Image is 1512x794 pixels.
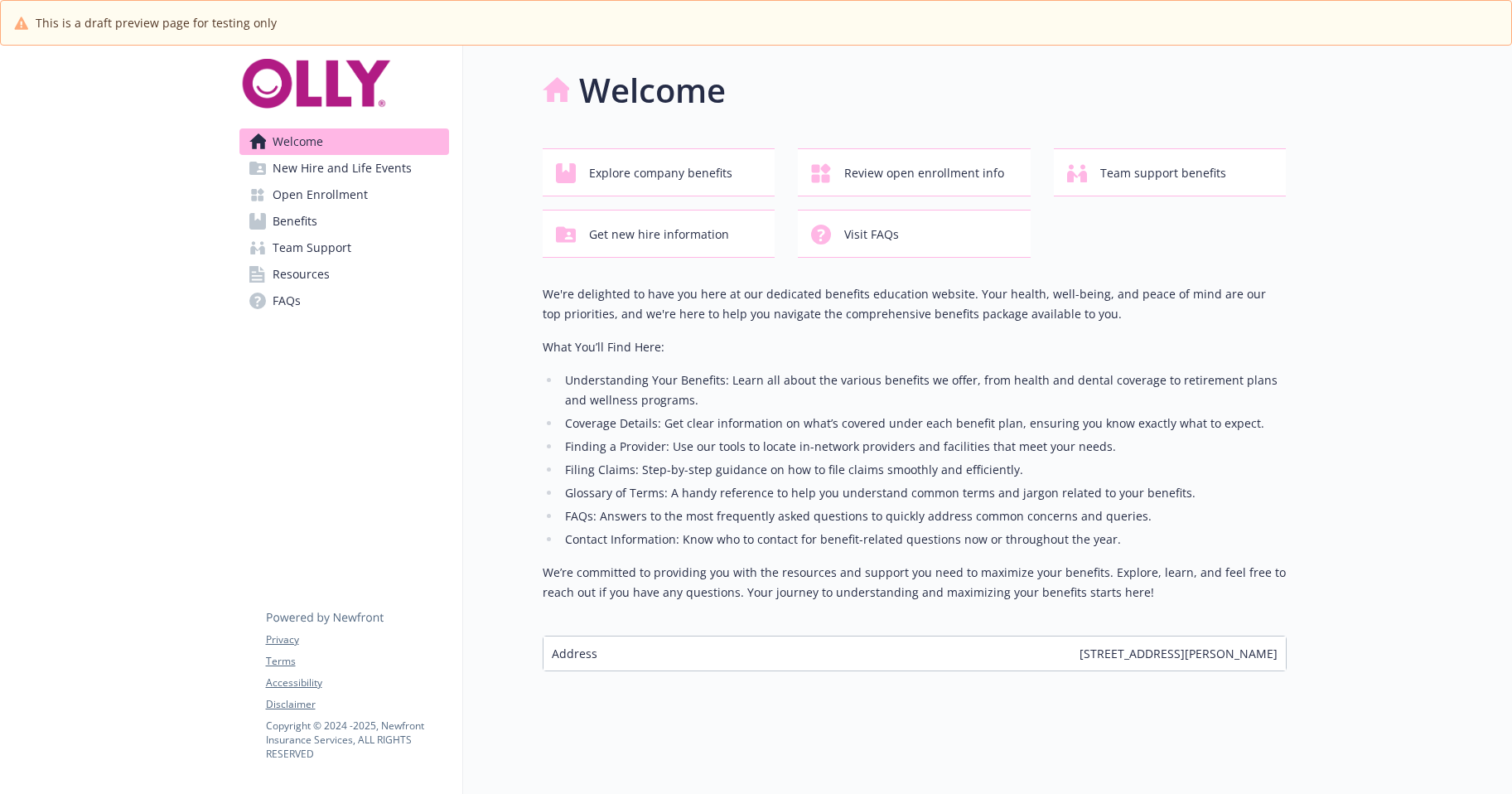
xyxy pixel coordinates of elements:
span: Welcome [273,128,323,155]
a: Welcome [239,128,449,155]
p: We're delighted to have you here at our dedicated benefits education website. Your health, well-b... [543,284,1287,324]
a: Privacy [266,632,448,647]
p: What You’ll Find Here: [543,337,1287,357]
span: Address [552,645,597,662]
a: Benefits [239,208,449,235]
a: New Hire and Life Events [239,155,449,182]
span: FAQs [273,288,301,314]
a: Team Support [239,235,449,261]
span: Resources [273,261,330,288]
a: Accessibility [266,675,448,690]
span: Explore company benefits [589,157,732,189]
li: Contact Information: Know who to contact for benefit-related questions now or throughout the year. [561,530,1287,550]
a: Open Enrollment [239,182,449,208]
p: We’re committed to providing you with the resources and support you need to maximize your benefit... [543,563,1287,603]
button: Review open enrollment info [798,148,1031,196]
li: Glossary of Terms: A handy reference to help you understand common terms and jargon related to yo... [561,483,1287,503]
li: Understanding Your Benefits: Learn all about the various benefits we offer, from health and denta... [561,370,1287,410]
button: Get new hire information [543,210,775,258]
span: This is a draft preview page for testing only [36,14,277,31]
span: New Hire and Life Events [273,155,412,182]
span: Visit FAQs [844,219,899,250]
li: Filing Claims: Step-by-step guidance on how to file claims smoothly and efficiently. [561,460,1287,480]
span: [STREET_ADDRESS][PERSON_NAME] [1080,645,1278,662]
p: Copyright © 2024 - 2025 , Newfront Insurance Services, ALL RIGHTS RESERVED [266,719,448,761]
button: Team support benefits [1054,148,1287,196]
span: Open Enrollment [273,182,368,208]
span: Review open enrollment info [844,157,1004,189]
span: Get new hire information [589,219,729,250]
a: Disclaimer [266,697,448,712]
span: Team support benefits [1100,157,1226,189]
button: Visit FAQs [798,210,1031,258]
li: FAQs: Answers to the most frequently asked questions to quickly address common concerns and queries. [561,506,1287,526]
a: Resources [239,261,449,288]
li: Coverage Details: Get clear information on what’s covered under each benefit plan, ensuring you k... [561,414,1287,433]
a: FAQs [239,288,449,314]
a: Terms [266,654,448,669]
li: Finding a Provider: Use our tools to locate in-network providers and facilities that meet your ne... [561,437,1287,457]
button: Explore company benefits [543,148,775,196]
span: Team Support [273,235,351,261]
h1: Welcome [579,65,726,115]
span: Benefits [273,208,317,235]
